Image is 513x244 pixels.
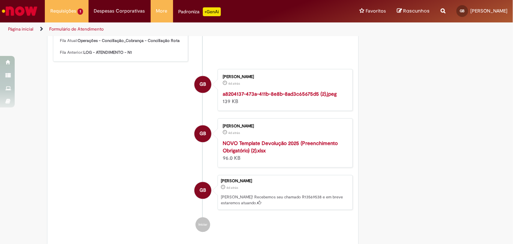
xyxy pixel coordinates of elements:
[94,7,145,15] span: Despesas Corporativas
[221,195,349,206] p: [PERSON_NAME]! Recebemos seu chamado R13569538 e em breve estaremos atuando.
[226,186,238,190] time: 26/09/2025 09:57:02
[179,7,221,16] div: Padroniza
[228,82,240,86] time: 26/09/2025 09:56:32
[221,179,349,184] div: [PERSON_NAME]
[194,125,211,142] div: Guilherme de barros
[366,7,386,15] span: Favoritos
[403,7,430,14] span: Rascunhos
[223,140,345,162] div: 96.0 KB
[194,76,211,93] div: Guilherme de barros
[83,50,132,56] b: LOG - ATENDIMENTO - N1
[223,91,345,105] div: 139 KB
[50,7,76,15] span: Requisições
[78,8,83,15] span: 1
[223,124,345,129] div: [PERSON_NAME]
[78,38,180,44] b: Operações - Conciliação_Cobrança - Conciliação Rota
[226,186,238,190] span: 4d atrás
[397,8,430,15] a: Rascunhos
[228,131,240,135] span: 4d atrás
[470,8,507,14] span: [PERSON_NAME]
[156,7,168,15] span: More
[194,182,211,199] div: Guilherme de barros
[200,182,206,199] span: GB
[53,175,353,211] li: Guilherme de barros
[228,131,240,135] time: 26/09/2025 09:56:26
[8,26,33,32] a: Página inicial
[223,140,338,154] a: NOVO Template Devolução 2025 (Preenchimento Obrigatório) (2).xlsx
[49,26,104,32] a: Formulário de Atendimento
[203,7,221,16] p: +GenAi
[60,21,182,56] p: Olá, , Seu chamado foi transferido de fila. Fila Atual: Fila Anterior:
[200,125,206,143] span: GB
[1,4,39,18] img: ServiceNow
[460,8,465,13] span: GB
[223,91,337,98] a: a8204137-473a-411b-8e8b-8ad3c65675d5 (2).jpeg
[228,82,240,86] span: 4d atrás
[6,22,337,36] ul: Trilhas de página
[223,75,345,79] div: [PERSON_NAME]
[200,76,206,93] span: GB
